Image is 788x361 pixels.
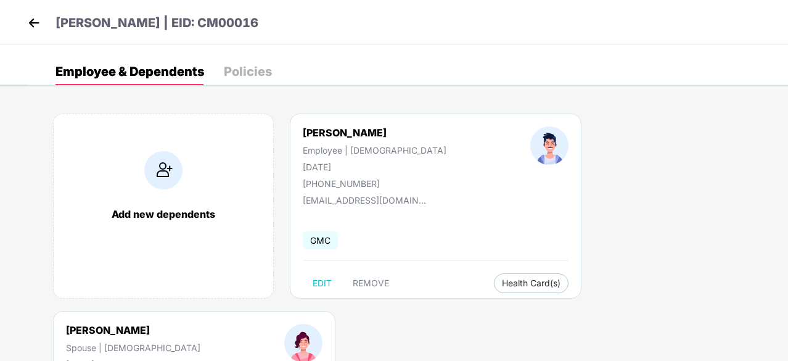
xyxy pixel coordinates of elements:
[144,151,183,189] img: addIcon
[224,65,272,78] div: Policies
[303,145,446,156] div: Employee | [DEMOGRAPHIC_DATA]
[494,273,568,293] button: Health Card(s)
[303,162,446,172] div: [DATE]
[343,273,399,293] button: REMOVE
[502,280,560,286] span: Health Card(s)
[313,278,332,288] span: EDIT
[66,208,261,220] div: Add new dependents
[25,14,43,32] img: back
[303,231,338,249] span: GMC
[55,65,204,78] div: Employee & Dependents
[303,273,342,293] button: EDIT
[66,324,200,336] div: [PERSON_NAME]
[353,278,389,288] span: REMOVE
[530,127,568,165] img: profileImage
[66,342,200,353] div: Spouse | [DEMOGRAPHIC_DATA]
[303,178,446,189] div: [PHONE_NUMBER]
[303,195,426,205] div: [EMAIL_ADDRESS][DOMAIN_NAME]
[55,14,258,33] p: [PERSON_NAME] | EID: CM00016
[303,127,446,139] div: [PERSON_NAME]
